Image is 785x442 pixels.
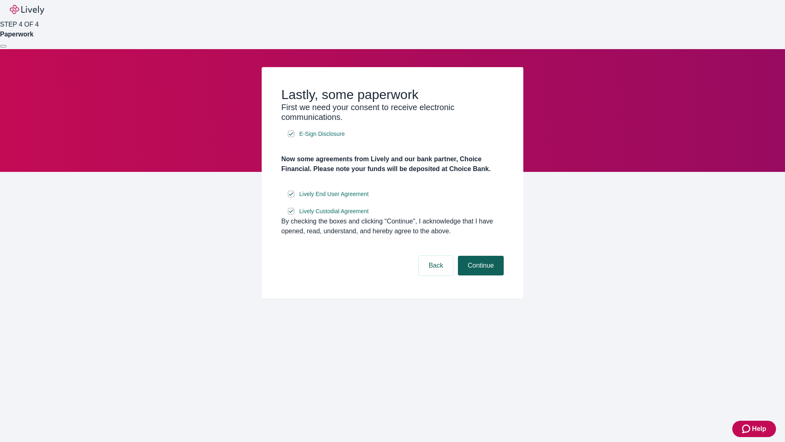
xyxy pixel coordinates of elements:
h2: Lastly, some paperwork [281,87,504,102]
span: Lively End User Agreement [299,190,369,198]
button: Zendesk support iconHelp [732,421,776,437]
a: e-sign disclosure document [298,206,370,216]
a: e-sign disclosure document [298,129,346,139]
button: Back [419,256,453,275]
span: Lively Custodial Agreement [299,207,369,216]
h3: First we need your consent to receive electronic communications. [281,102,504,122]
span: Help [752,424,766,434]
div: By checking the boxes and clicking “Continue", I acknowledge that I have opened, read, understand... [281,216,504,236]
h4: Now some agreements from Lively and our bank partner, Choice Financial. Please note your funds wi... [281,154,504,174]
img: Lively [10,5,44,15]
a: e-sign disclosure document [298,189,370,199]
svg: Zendesk support icon [742,424,752,434]
button: Continue [458,256,504,275]
span: E-Sign Disclosure [299,130,345,138]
